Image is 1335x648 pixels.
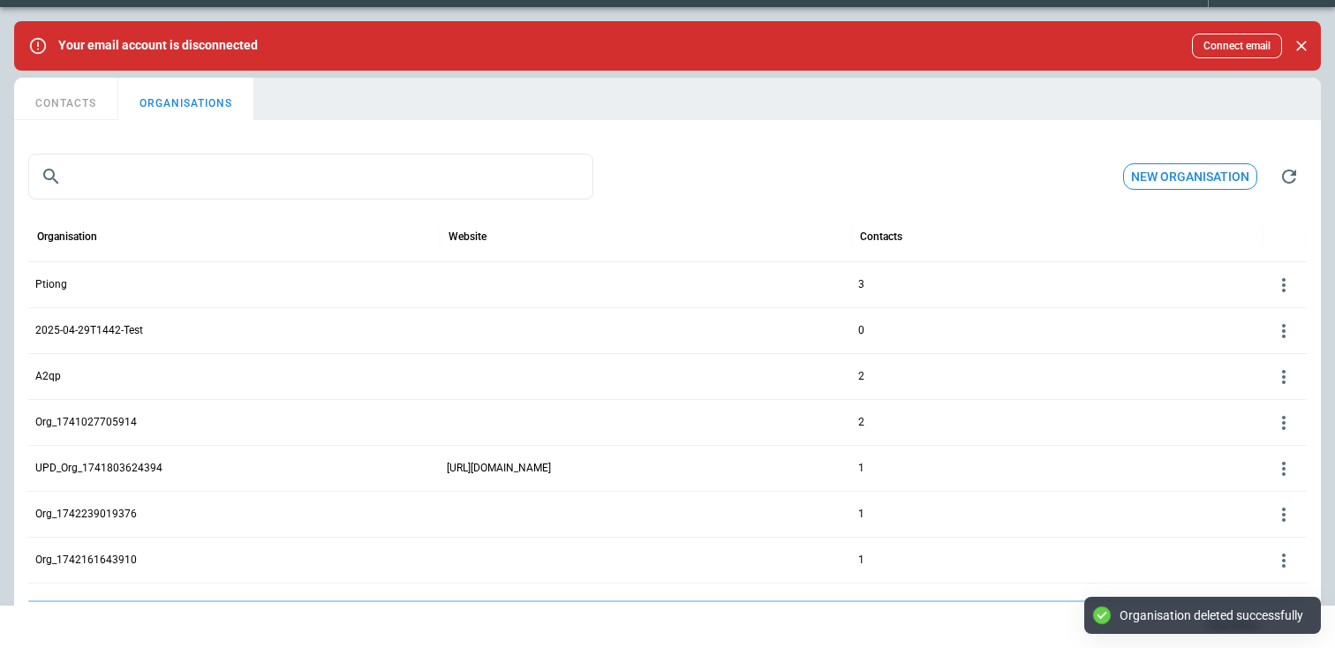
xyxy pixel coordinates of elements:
[35,277,67,292] p: Ptiong
[858,323,864,338] p: 0
[449,230,486,243] div: Website
[858,553,864,568] p: 1
[1192,34,1282,58] button: Connect email
[37,230,97,243] div: Organisation
[1289,34,1314,58] button: Close
[58,38,258,53] p: Your email account is disconnected
[1289,26,1314,65] div: dismiss
[35,369,61,384] p: A2qp
[35,461,162,476] p: UPD_Org_1741803624394
[1123,163,1257,191] button: New organisation
[1120,607,1303,623] div: Organisation deleted successfully
[858,599,864,614] p: 0
[14,78,118,120] button: CONTACTS
[858,507,864,522] p: 1
[35,415,137,430] p: Org_1741027705914
[447,461,551,476] a: [URL][DOMAIN_NAME]
[35,507,137,522] p: Org_1742239019376
[860,230,902,243] div: Contacts
[858,415,864,430] p: 2
[35,599,141,614] p: test-2025-03-17T1423
[118,78,253,120] button: ORGANISATIONS
[858,369,864,384] p: 2
[858,277,864,292] p: 3
[35,553,137,568] p: Org_1742161643910
[35,323,143,338] p: 2025-04-29T1442-Test
[858,461,864,476] p: 1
